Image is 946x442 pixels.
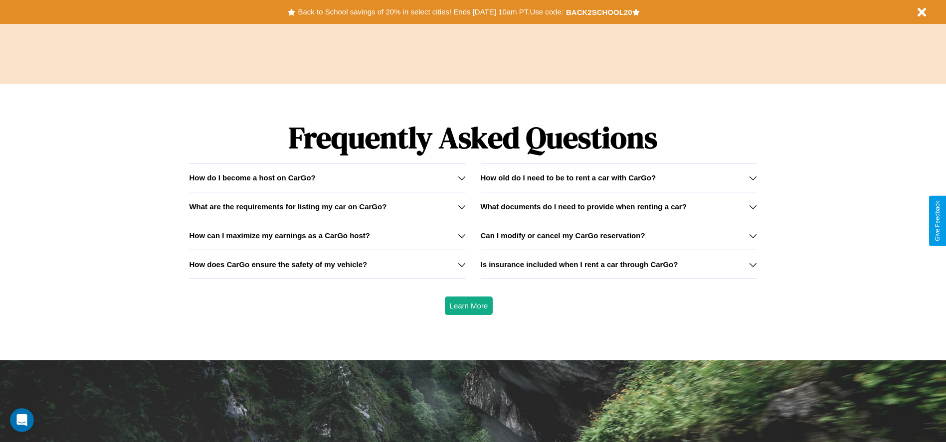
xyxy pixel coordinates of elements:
[189,202,386,211] h3: What are the requirements for listing my car on CarGo?
[189,173,315,182] h3: How do I become a host on CarGo?
[295,5,566,19] button: Back to School savings of 20% in select cities! Ends [DATE] 10am PT.Use code:
[189,112,757,163] h1: Frequently Asked Questions
[481,173,656,182] h3: How old do I need to be to rent a car with CarGo?
[481,231,645,240] h3: Can I modify or cancel my CarGo reservation?
[445,296,493,315] button: Learn More
[481,260,678,269] h3: Is insurance included when I rent a car through CarGo?
[10,408,34,432] iframe: Intercom live chat
[934,201,941,241] div: Give Feedback
[481,202,687,211] h3: What documents do I need to provide when renting a car?
[189,260,367,269] h3: How does CarGo ensure the safety of my vehicle?
[566,8,632,16] b: BACK2SCHOOL20
[189,231,370,240] h3: How can I maximize my earnings as a CarGo host?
